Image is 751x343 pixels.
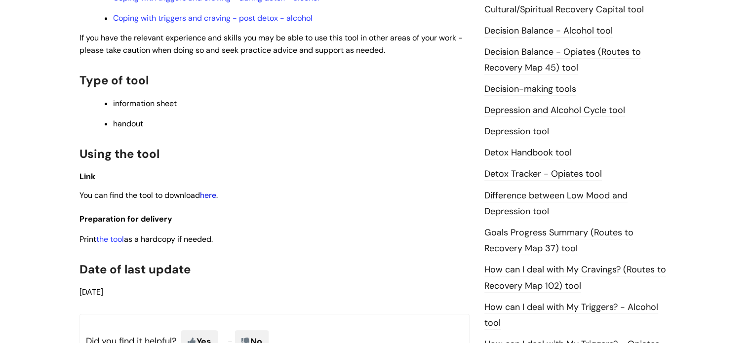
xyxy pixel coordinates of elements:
[484,147,572,159] a: Detox Handbook tool
[79,262,191,277] span: Date of last update
[200,190,216,200] a: here
[113,13,313,23] a: Coping with triggers and craving - post detox - alcohol
[484,227,633,255] a: Goals Progress Summary (Routes to Recovery Map 37) tool
[484,104,625,117] a: Depression and Alcohol Cycle tool
[484,3,644,16] a: Cultural/Spiritual Recovery Capital tool
[484,125,549,138] a: Depression tool
[484,25,613,38] a: Decision Balance - Alcohol tool
[113,98,177,109] span: information sheet
[79,146,159,161] span: Using the tool
[79,190,218,200] span: You can find the tool to download .
[79,214,172,224] span: Preparation for delivery
[79,73,149,88] span: Type of tool
[96,234,124,244] a: the tool
[484,190,628,218] a: Difference between Low Mood and Depression tool
[484,264,666,292] a: How can I deal with My Cravings? (Routes to Recovery Map 102) tool
[79,33,463,55] span: If you have the relevant experience and skills you may be able to use this tool in other areas of...
[79,287,103,297] span: [DATE]
[484,46,641,75] a: Decision Balance - Opiates (Routes to Recovery Map 45) tool
[79,234,213,244] span: Print as a hardcopy if needed.
[484,83,576,96] a: Decision-making tools
[484,301,658,330] a: How can I deal with My Triggers? - Alcohol tool
[484,168,602,181] a: Detox Tracker - Opiates tool
[79,171,95,182] span: Link
[113,118,143,129] span: handout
